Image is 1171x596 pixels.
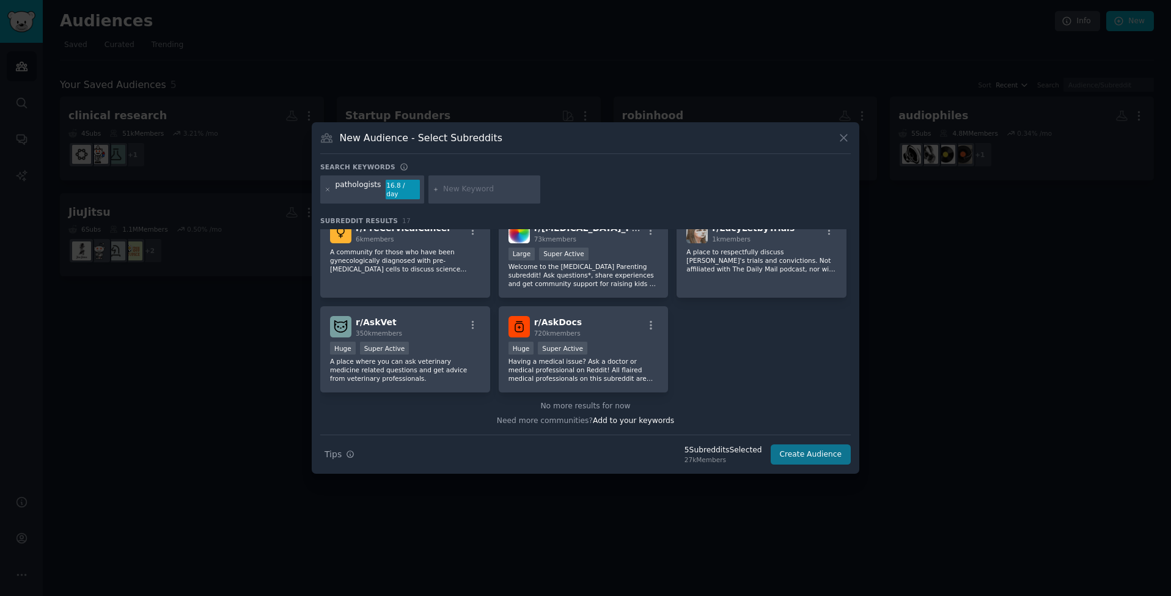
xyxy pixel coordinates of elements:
[360,342,409,355] div: Super Active
[508,248,535,260] div: Large
[712,223,795,233] span: r/ LucyLetbyTrials
[330,316,351,337] img: AskVet
[356,223,451,233] span: r/ PreCervicalCancer
[443,184,536,195] input: New Keyword
[340,131,502,144] h3: New Audience - Select Subreddits
[534,235,576,243] span: 73k members
[508,262,659,288] p: Welcome to the [MEDICAL_DATA] Parenting subreddit! Ask questions*, share experiences and get comm...
[330,222,351,243] img: PreCervicalCancer
[593,416,674,425] span: Add to your keywords
[330,357,480,383] p: A place where you can ask veterinary medicine related questions and get advice from veterinary pr...
[320,216,398,225] span: Subreddit Results
[402,217,411,224] span: 17
[320,401,851,412] div: No more results for now
[356,329,402,337] span: 350k members
[771,444,851,465] button: Create Audience
[685,445,762,456] div: 5 Subreddit s Selected
[330,342,356,355] div: Huge
[356,235,394,243] span: 6k members
[320,163,395,171] h3: Search keywords
[685,455,762,464] div: 27k Members
[508,357,659,383] p: Having a medical issue? Ask a doctor or medical professional on Reddit! All flaired medical profe...
[538,342,587,355] div: Super Active
[320,411,851,427] div: Need more communities?
[325,448,342,461] span: Tips
[712,235,751,243] span: 1k members
[508,316,530,337] img: AskDocs
[330,248,480,273] p: A community for those who have been gynecologically diagnosed with pre-[MEDICAL_DATA] cells to di...
[336,180,381,199] div: pathologists
[686,222,708,243] img: LucyLetbyTrials
[539,248,589,260] div: Super Active
[534,329,581,337] span: 720k members
[686,248,837,273] p: A place to respectfully discuss [PERSON_NAME]'s trials and convictions. Not affiliated with The D...
[508,222,530,243] img: Autism_Parenting
[386,180,420,199] div: 16.8 / day
[534,317,582,327] span: r/ AskDocs
[534,223,673,233] span: r/ [MEDICAL_DATA]_Parenting
[508,342,534,355] div: Huge
[320,444,359,465] button: Tips
[356,317,397,327] span: r/ AskVet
